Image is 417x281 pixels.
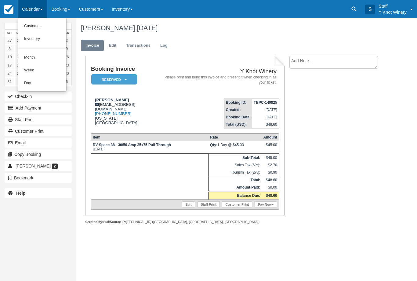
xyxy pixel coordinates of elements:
[18,18,67,92] ul: Calendar
[18,33,66,45] a: Inventory
[18,64,66,77] a: Week
[18,77,66,90] a: Day
[18,20,66,33] a: Customer
[18,51,66,64] a: Month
